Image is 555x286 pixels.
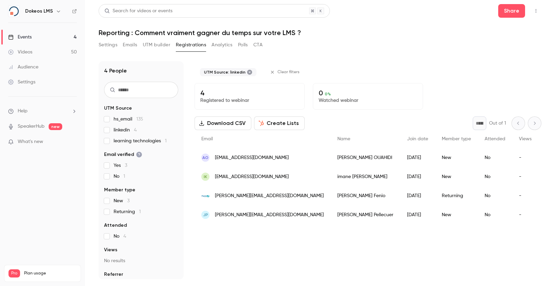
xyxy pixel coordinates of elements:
[201,137,213,141] span: Email
[247,69,252,75] button: Remove "linkedin" from selected "UTM Source" filter
[215,173,289,180] span: [EMAIL_ADDRESS][DOMAIN_NAME]
[114,233,126,240] span: No
[202,155,208,161] span: AO
[212,39,233,50] button: Analytics
[8,64,38,70] div: Audience
[114,127,137,133] span: linkedin
[319,89,417,97] p: 0
[114,116,143,123] span: hs_email
[407,137,428,141] span: Join date
[478,205,512,224] div: No
[165,139,167,143] span: 1
[24,271,77,276] span: Plan usage
[400,148,435,167] div: [DATE]
[8,108,77,115] li: help-dropdown-opener
[400,205,435,224] div: [DATE]
[104,105,132,112] span: UTM Source
[9,6,19,17] img: Dokeos LMS
[136,117,143,122] span: 135
[125,163,127,168] span: 3
[114,138,167,144] span: learning technologies
[489,120,506,127] p: Out of 1
[331,148,400,167] div: [PERSON_NAME] OUAHIDI
[277,69,300,75] span: Clear filters
[331,186,400,205] div: [PERSON_NAME] Fenio
[267,67,304,78] button: Clear filters
[498,4,525,18] button: Share
[123,234,126,239] span: 4
[104,271,123,278] span: Referrer
[478,167,512,186] div: No
[200,97,299,104] p: Registered to webinar
[435,167,478,186] div: New
[215,211,324,219] span: [PERSON_NAME][EMAIL_ADDRESS][DOMAIN_NAME]
[204,69,246,75] span: UTM Source: linkedin
[435,186,478,205] div: Returning
[478,186,512,205] div: No
[8,49,32,55] div: Videos
[435,148,478,167] div: New
[400,186,435,205] div: [DATE]
[127,198,130,203] span: 3
[253,39,263,50] button: CTA
[123,174,125,179] span: 1
[8,34,32,41] div: Events
[512,186,538,205] div: -
[134,128,137,132] span: 4
[400,167,435,186] div: [DATE]
[485,137,505,141] span: Attended
[435,205,478,224] div: New
[325,92,331,96] span: 0 %
[519,137,532,141] span: Views
[442,137,471,141] span: Member type
[331,205,400,224] div: [PERSON_NAME] Pellecuer
[114,208,141,215] span: Returning
[104,67,127,75] h1: 4 People
[203,212,208,218] span: JP
[512,148,538,167] div: -
[9,269,20,277] span: Pro
[478,148,512,167] div: No
[201,192,209,200] img: fenio.it
[104,187,135,193] span: Member type
[8,79,35,85] div: Settings
[200,89,299,97] p: 4
[139,209,141,214] span: 1
[49,123,62,130] span: new
[204,174,207,180] span: ik
[104,7,172,15] div: Search for videos or events
[195,116,251,130] button: Download CSV
[337,137,350,141] span: Name
[18,108,28,115] span: Help
[69,139,77,145] iframe: Noticeable Trigger
[25,8,53,15] h6: Dokeos LMS
[512,205,538,224] div: -
[254,116,305,130] button: Create Lists
[104,151,142,158] span: Email verified
[114,162,127,169] span: Yes
[176,39,206,50] button: Registrations
[18,138,43,145] span: What's new
[114,197,130,204] span: New
[215,154,289,161] span: [EMAIL_ADDRESS][DOMAIN_NAME]
[512,167,538,186] div: -
[18,123,45,130] a: SpeakerHub
[104,247,117,253] span: Views
[331,167,400,186] div: imane [PERSON_NAME]
[114,173,125,180] span: No
[104,257,178,264] p: No results
[99,39,117,50] button: Settings
[123,39,137,50] button: Emails
[104,222,127,229] span: Attended
[99,29,541,37] h1: Reporting : Comment vraiment gagner du temps sur votre LMS ?
[238,39,248,50] button: Polls
[215,192,324,200] span: [PERSON_NAME][EMAIL_ADDRESS][DOMAIN_NAME]
[319,97,417,104] p: Watched webinar
[143,39,170,50] button: UTM builder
